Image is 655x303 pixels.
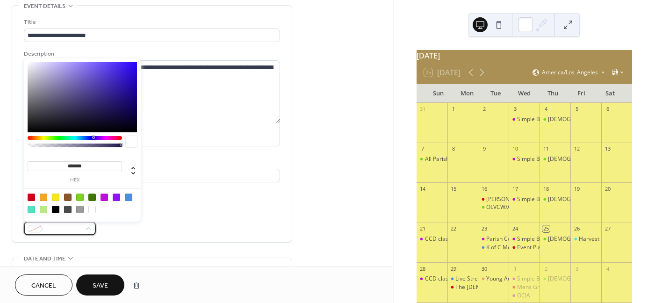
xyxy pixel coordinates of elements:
[31,281,56,291] span: Cancel
[481,185,488,192] div: 16
[481,84,510,103] div: Tue
[481,265,488,272] div: 30
[417,235,447,243] div: CCD classes
[417,275,447,283] div: CCD classes
[478,244,509,252] div: K of C Meeting
[517,292,530,300] div: OCIA
[76,274,124,296] button: Save
[542,225,549,232] div: 25
[450,225,457,232] div: 22
[567,84,596,103] div: Fri
[573,145,580,152] div: 12
[101,194,108,201] div: #BD10E0
[539,84,567,103] div: Thu
[76,206,84,213] div: #9B9B9B
[604,106,611,113] div: 6
[604,185,611,192] div: 20
[424,84,453,103] div: Sun
[24,254,65,264] span: Date and time
[540,115,570,123] div: Bible Study
[486,235,546,243] div: Parish Council Meeting
[478,275,509,283] div: Young Adult Group Meeting
[447,275,478,283] div: Live Streaming of Bishop-Elect Hennen's Ordination
[548,275,626,283] div: [DEMOGRAPHIC_DATA] Study
[540,235,570,243] div: Bible Study
[64,206,72,213] div: #4A4A4A
[450,185,457,192] div: 15
[455,275,635,283] div: Live Streaming of [PERSON_NAME]-Elect [PERSON_NAME] Ordination
[604,265,611,272] div: 4
[425,235,457,243] div: CCD classes
[548,115,626,123] div: [DEMOGRAPHIC_DATA] Study
[517,155,596,163] div: Simple Blessings Pantry OPEN
[509,244,540,252] div: Event Planning Meeting
[542,265,549,272] div: 2
[511,225,518,232] div: 24
[88,206,96,213] div: #FFFFFF
[447,283,478,291] div: The Episcopal Ordination of Bishop Elect Fr. Thomas Hennen
[24,158,278,167] div: Location
[419,106,426,113] div: 31
[40,206,47,213] div: #B8E986
[478,235,509,243] div: Parish Council Meeting
[425,155,492,163] div: All Parish Mass and Picnic
[511,145,518,152] div: 10
[478,203,509,211] div: OLVCW/Altar Society Mtg.
[15,274,72,296] button: Cancel
[417,50,632,61] div: [DATE]
[542,70,598,75] span: America/Los_Angeles
[486,203,553,211] div: OLVCW/Altar Society Mtg.
[24,1,65,11] span: Event details
[419,185,426,192] div: 14
[509,275,540,283] div: Simple Blessings Pantry OPEN
[542,185,549,192] div: 18
[509,195,540,203] div: Simple Blessings Pantry OPEN
[509,155,540,163] div: Simple Blessings Pantry OPEN
[28,178,122,183] label: hex
[511,106,518,113] div: 3
[509,115,540,123] div: Simple Blessings Pantry OPEN
[542,106,549,113] div: 4
[573,265,580,272] div: 3
[453,84,481,103] div: Mon
[510,84,539,103] div: Wed
[517,283,572,291] div: Mens Group Meeting
[509,292,540,300] div: OCIA
[93,281,108,291] span: Save
[542,145,549,152] div: 11
[486,275,558,283] div: Young Adult Group Meeting
[486,244,524,252] div: K of C Meeting
[596,84,625,103] div: Sat
[52,206,59,213] div: #000000
[540,155,570,163] div: Bible Study
[481,225,488,232] div: 23
[64,194,72,201] div: #8B572A
[481,106,488,113] div: 2
[419,225,426,232] div: 21
[425,275,457,283] div: CCD classes
[579,235,635,243] div: Harvest Moon Dinner
[573,185,580,192] div: 19
[24,49,278,59] div: Description
[450,145,457,152] div: 8
[570,235,601,243] div: Harvest Moon Dinner
[28,206,35,213] div: #50E3C2
[604,225,611,232] div: 27
[573,225,580,232] div: 26
[481,145,488,152] div: 9
[419,145,426,152] div: 7
[548,195,626,203] div: [DEMOGRAPHIC_DATA] Study
[517,275,596,283] div: Simple Blessings Pantry OPEN
[417,155,447,163] div: All Parish Mass and Picnic
[517,235,596,243] div: Simple Blessings Pantry OPEN
[419,265,426,272] div: 28
[517,115,596,123] div: Simple Blessings Pantry OPEN
[125,194,132,201] div: #4A90E2
[450,265,457,272] div: 29
[76,194,84,201] div: #7ED321
[486,195,567,203] div: [PERSON_NAME] Funeral Mass
[113,194,120,201] div: #9013FE
[478,195,509,203] div: Jim Wimer Funeral Mass
[511,185,518,192] div: 17
[548,235,626,243] div: [DEMOGRAPHIC_DATA] Study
